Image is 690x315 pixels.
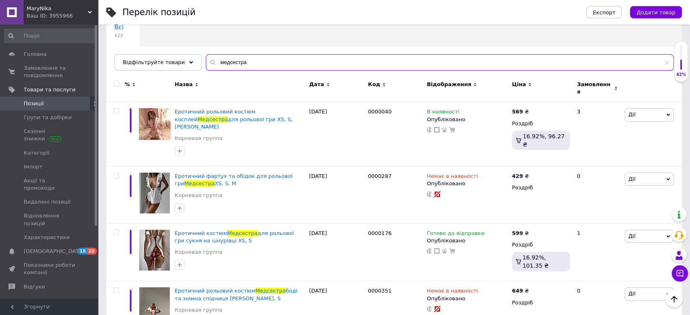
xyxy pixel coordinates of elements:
[512,288,523,294] b: 649
[24,163,42,171] span: Імпорт
[24,212,76,227] span: Відновлення позицій
[24,198,71,206] span: Видалені позиції
[175,81,193,88] span: Назва
[175,109,293,129] a: Еротичний рольовий костюм косплейМедсестрадля рольової гри XS, S, [PERSON_NAME]
[577,81,612,95] span: Замовлення
[628,291,635,297] span: Дії
[227,230,258,236] span: Медсестра
[307,223,366,281] div: [DATE]
[512,108,529,115] div: ₴
[307,102,366,166] div: [DATE]
[139,173,170,213] img: Эротический фартук и ободок для ролевой игры Медсестра XS, S, M
[24,177,76,192] span: Акції та промокоди
[139,108,171,140] img: Эротический ролевой костюм косплей Медсестра для ролевых игр XS, S, М
[593,9,616,16] span: Експорт
[368,81,380,88] span: Код
[175,109,256,122] span: Еротичний рольовий костюм косплей
[175,248,223,256] a: Корневая группа
[628,111,635,118] span: Дії
[512,299,570,306] div: Роздріб
[175,173,293,186] span: Еротичний фартух та обідок для рольової гри
[637,9,675,16] span: Додати товар
[674,72,688,78] div: 42%
[427,288,478,296] span: Немає в наявності
[4,29,96,43] input: Пошук
[512,287,529,295] div: ₴
[24,248,84,255] span: [DEMOGRAPHIC_DATA]
[24,64,76,79] span: Замовлення та повідомлення
[139,230,170,271] img: Эротический костюм Медсестра для ролевой игры платье на шнуровке XS, S
[572,223,623,281] div: 1
[24,86,76,93] span: Товари та послуги
[175,135,223,142] a: Корневая группа
[125,81,130,88] span: %
[24,114,72,121] span: Групи та добірки
[512,81,526,88] span: Ціна
[523,254,549,269] span: 16.92%, 101.35 ₴
[114,24,124,31] span: Всі
[215,180,236,186] span: XS, S, M
[512,109,523,115] b: 569
[175,116,293,130] span: для рольової гри XS, S, [PERSON_NAME]
[175,230,294,244] a: Еротичний костюмМедсестрадля рольової гри сукня на шнурівці XS, S
[512,184,570,191] div: Роздріб
[175,288,298,301] a: Еротичний рольовий костюмМедсестрабоді та знімна спідниця [PERSON_NAME], S
[427,109,459,117] span: В наявності
[24,128,76,142] span: Сезонні знижки
[206,54,674,71] input: Пошук по назві позиції, артикулу і пошуковим запитам
[307,166,366,224] div: [DATE]
[27,12,98,20] div: Ваш ID: 3955966
[427,180,508,187] div: Опубліковано
[427,116,508,123] div: Опубліковано
[175,192,223,199] a: Корневая группа
[123,59,185,65] span: Відфільтруйте товари
[24,262,76,276] span: Показники роботи компанії
[309,81,324,88] span: Дата
[628,176,635,182] span: Дії
[666,291,683,308] button: Наверх
[175,288,298,301] span: боді та знімна спідниця [PERSON_NAME], S
[24,234,70,241] span: Характеристики
[523,133,564,148] span: 16.92%, 96.27 ₴
[78,248,87,255] span: 15
[175,288,256,294] span: Еротичний рольовий костюм
[368,288,392,294] span: 0000351
[586,6,622,18] button: Експорт
[512,120,570,127] div: Роздріб
[24,297,46,304] span: Покупці
[368,173,392,179] span: 0000287
[512,230,529,237] div: ₴
[368,109,392,115] span: 0000040
[512,230,523,236] b: 599
[368,230,392,236] span: 0000176
[24,100,44,107] span: Позиції
[427,295,508,302] div: Опубліковано
[628,233,635,239] span: Дії
[175,230,294,244] span: для рольової гри сукня на шнурівці XS, S
[672,265,688,282] button: Чат з покупцем
[114,33,124,39] span: 423
[87,248,96,255] span: 20
[630,6,682,18] button: Додати товар
[198,116,228,122] span: Медсестра
[27,5,88,12] span: MaryNika
[427,81,471,88] span: Відображення
[427,173,478,182] span: Немає в наявності
[572,102,623,166] div: 3
[175,173,293,186] a: Еротичний фартух та обідок для рольової гриМедсестраXS, S, M
[512,241,570,248] div: Роздріб
[122,8,196,17] div: Перелік позицій
[24,51,47,58] span: Головна
[427,230,484,239] span: Готово до відправки
[512,173,523,179] b: 429
[24,149,49,157] span: Категорії
[24,283,45,291] span: Відгуки
[175,230,227,236] span: Еротичний костюм
[184,180,214,186] span: Медсестра
[256,288,286,294] span: Медсестра
[512,173,529,180] div: ₴
[175,306,223,314] a: Корневая группа
[572,166,623,224] div: 0
[427,237,508,244] div: Опубліковано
